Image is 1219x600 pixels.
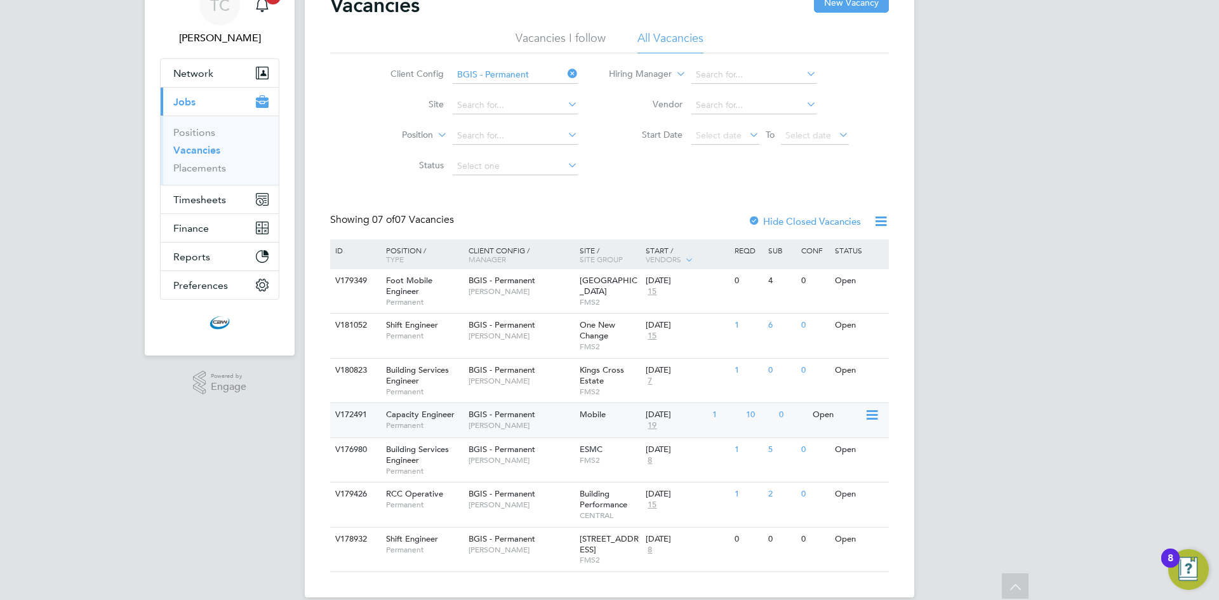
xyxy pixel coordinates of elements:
span: Building Services Engineer [386,444,449,465]
div: [DATE] [646,320,728,331]
span: BGIS - Permanent [469,275,535,286]
div: Open [832,483,887,506]
div: 0 [798,269,831,293]
div: 1 [731,438,764,462]
input: Select one [453,157,578,175]
div: 0 [798,528,831,551]
div: [DATE] [646,410,706,420]
div: 8 [1168,558,1173,575]
div: 6 [765,314,798,337]
div: ID [332,239,376,261]
span: Timesheets [173,194,226,206]
div: 1 [731,314,764,337]
div: 0 [798,314,831,337]
img: cbwstaffingsolutions-logo-retina.png [210,312,230,333]
span: Engage [211,382,246,392]
div: Sub [765,239,798,261]
span: FMS2 [580,555,640,565]
input: Search for... [691,97,816,114]
label: Site [371,98,444,110]
span: Powered by [211,371,246,382]
div: 0 [798,359,831,382]
span: [PERSON_NAME] [469,420,573,430]
span: Kings Cross Estate [580,364,624,386]
span: Permanent [386,297,462,307]
div: V179426 [332,483,376,506]
span: Preferences [173,279,228,291]
div: 0 [765,528,798,551]
div: V178932 [332,528,376,551]
span: FMS2 [580,455,640,465]
span: BGIS - Permanent [469,488,535,499]
span: 15 [646,331,658,342]
span: 8 [646,455,654,466]
input: Search for... [691,66,816,84]
div: V179349 [332,269,376,293]
span: CENTRAL [580,510,640,521]
a: Positions [173,126,215,138]
label: Hiring Manager [599,68,672,81]
a: Go to home page [160,312,279,333]
button: Network [161,59,279,87]
label: Client Config [371,68,444,79]
div: Open [832,314,887,337]
span: 15 [646,286,658,297]
span: FMS2 [580,297,640,307]
span: Permanent [386,331,462,341]
span: Vendors [646,254,681,264]
span: 15 [646,500,658,510]
span: Site Group [580,254,623,264]
label: Position [360,129,433,142]
span: Permanent [386,387,462,397]
span: [STREET_ADDRESS] [580,533,639,555]
span: Select date [696,130,742,141]
li: All Vacancies [637,30,703,53]
a: Placements [173,162,226,174]
button: Open Resource Center, 8 new notifications [1168,549,1209,590]
div: Showing [330,213,456,227]
span: 19 [646,420,658,431]
input: Search for... [453,97,578,114]
span: [PERSON_NAME] [469,331,573,341]
span: To [762,126,778,143]
button: Finance [161,214,279,242]
span: [PERSON_NAME] [469,500,573,510]
div: Open [832,528,887,551]
span: Reports [173,251,210,263]
div: [DATE] [646,276,728,286]
span: Permanent [386,500,462,510]
div: 1 [731,483,764,506]
span: BGIS - Permanent [469,409,535,420]
span: BGIS - Permanent [469,319,535,330]
label: Start Date [609,129,683,140]
button: Timesheets [161,185,279,213]
span: BGIS - Permanent [469,533,535,544]
span: Mobile [580,409,606,420]
label: Vendor [609,98,683,110]
span: [GEOGRAPHIC_DATA] [580,275,637,297]
span: BGIS - Permanent [469,364,535,375]
a: Powered byEngage [193,371,247,395]
span: 7 [646,376,654,387]
div: 1 [709,403,742,427]
input: Search for... [453,66,578,84]
span: Building Performance [580,488,627,510]
button: Preferences [161,271,279,299]
div: Open [832,359,887,382]
div: Site / [576,239,643,270]
span: Jobs [173,96,196,108]
span: Tom Cheek [160,30,279,46]
span: 8 [646,545,654,556]
span: RCC Operative [386,488,443,499]
div: [DATE] [646,534,728,545]
span: Type [386,254,404,264]
span: ESMC [580,444,603,455]
span: Permanent [386,420,462,430]
input: Search for... [453,127,578,145]
div: 1 [731,359,764,382]
div: 0 [776,403,809,427]
span: Select date [785,130,831,141]
div: 0 [798,438,831,462]
div: Reqd [731,239,764,261]
div: Position / [376,239,465,270]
